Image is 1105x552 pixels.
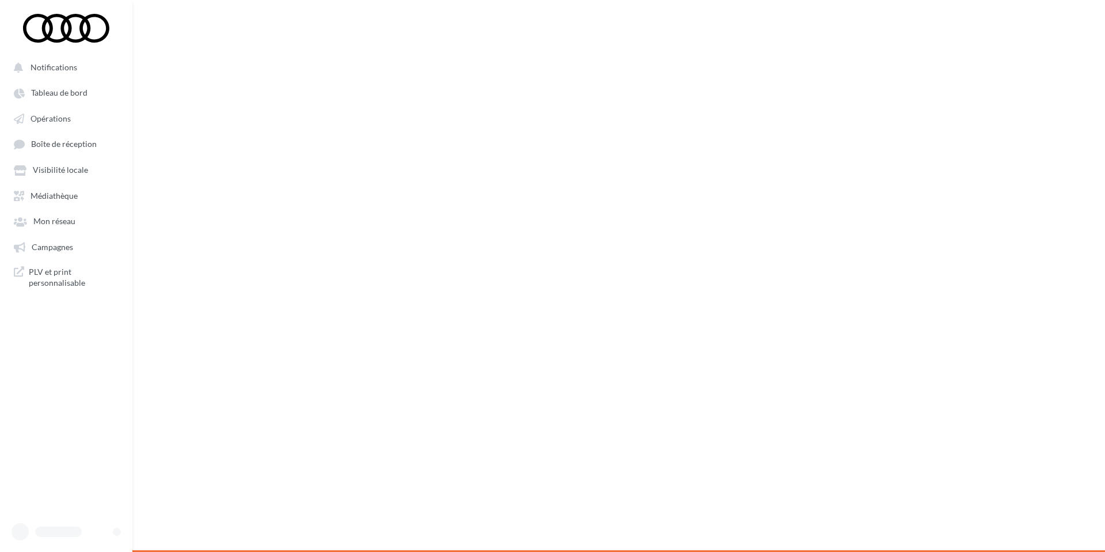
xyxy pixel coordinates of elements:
[7,108,125,128] a: Opérations
[29,266,119,289] span: PLV et print personnalisable
[33,165,88,175] span: Visibilité locale
[7,185,125,206] a: Médiathèque
[31,191,78,201] span: Médiathèque
[32,242,73,252] span: Campagnes
[31,114,71,123] span: Opérations
[7,159,125,180] a: Visibilité locale
[31,62,77,72] span: Notifications
[33,217,75,226] span: Mon réseau
[7,56,121,77] button: Notifications
[7,133,125,154] a: Boîte de réception
[7,262,125,293] a: PLV et print personnalisable
[31,88,87,98] span: Tableau de bord
[7,82,125,103] a: Tableau de bord
[31,139,97,149] span: Boîte de réception
[7,210,125,231] a: Mon réseau
[7,236,125,257] a: Campagnes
